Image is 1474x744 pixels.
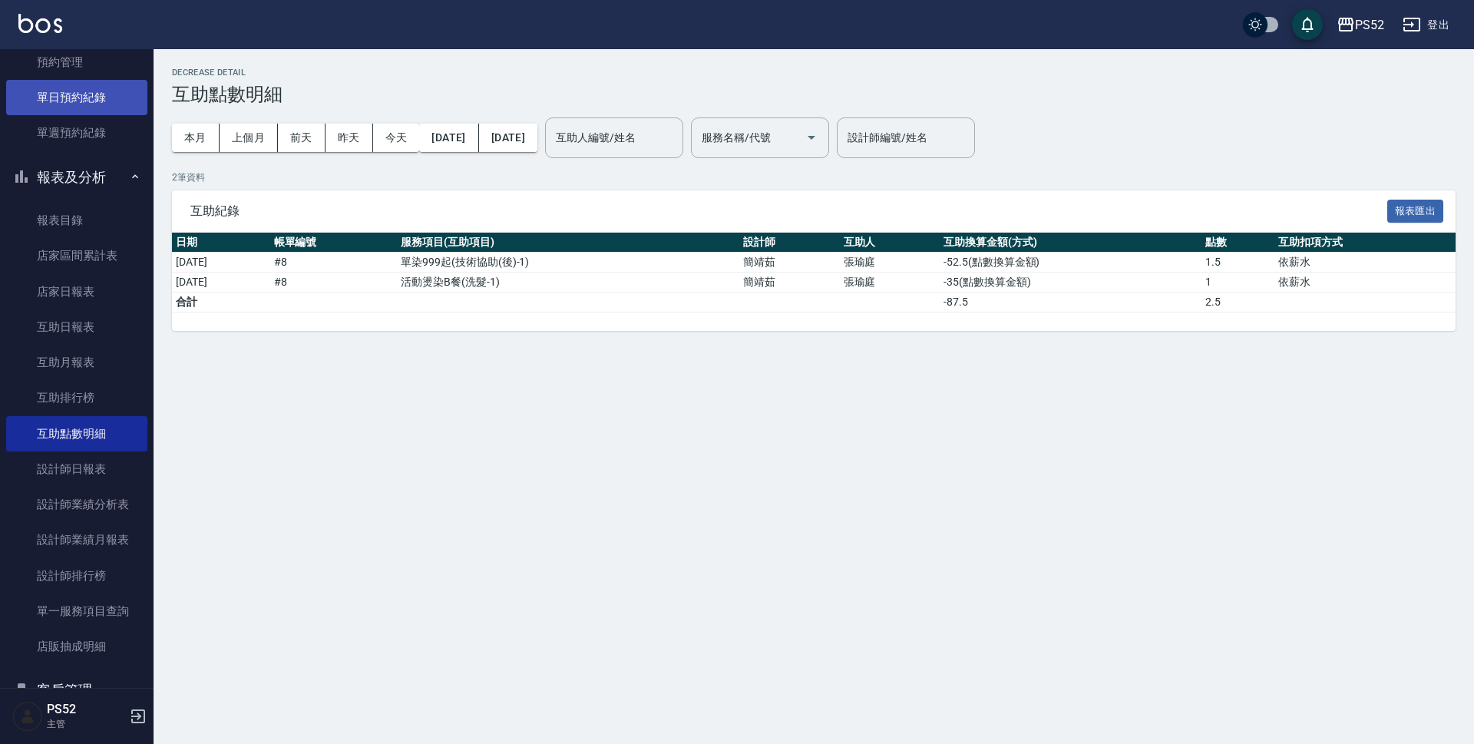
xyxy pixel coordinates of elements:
[1274,233,1456,253] th: 互助扣項方式
[172,233,270,253] th: 日期
[397,273,739,293] td: 活動燙染B餐 ( 洗髮-1 )
[6,670,147,710] button: 客戶管理
[1201,253,1274,273] td: 1.5
[270,253,398,273] td: # 8
[1387,200,1444,223] button: 報表匯出
[6,594,147,629] a: 單一服務項目查詢
[6,203,147,238] a: 報表目錄
[739,253,840,273] td: 簡靖茹
[6,45,147,80] a: 預約管理
[1201,273,1274,293] td: 1
[1330,9,1390,41] button: PS52
[6,522,147,557] a: 設計師業績月報表
[1274,253,1456,273] td: 依薪水
[840,253,940,273] td: 張瑜庭
[47,717,125,731] p: 主管
[840,273,940,293] td: 張瑜庭
[940,233,1201,253] th: 互助換算金額(方式)
[840,233,940,253] th: 互助人
[1201,233,1274,253] th: 點數
[6,274,147,309] a: 店家日報表
[172,273,270,293] td: [DATE]
[373,124,420,152] button: 今天
[6,238,147,273] a: 店家區間累計表
[739,273,840,293] td: 簡靖茹
[172,124,220,152] button: 本月
[479,124,537,152] button: [DATE]
[270,273,398,293] td: # 8
[172,253,270,273] td: [DATE]
[1274,273,1456,293] td: 依薪水
[397,253,739,273] td: 單染999起 ( 技術協助(後)-1 )
[6,345,147,380] a: 互助月報表
[6,629,147,664] a: 店販抽成明細
[326,124,373,152] button: 昨天
[940,253,1201,273] td: -52.5 ( 點數換算金額 )
[1355,15,1384,35] div: PS52
[172,293,270,312] td: 合計
[270,233,398,253] th: 帳單編號
[6,416,147,451] a: 互助點數明細
[172,84,1456,105] h3: 互助點數明細
[6,309,147,345] a: 互助日報表
[220,124,278,152] button: 上個月
[6,80,147,115] a: 單日預約紀錄
[6,380,147,415] a: 互助排行榜
[6,451,147,487] a: 設計師日報表
[419,124,478,152] button: [DATE]
[18,14,62,33] img: Logo
[940,273,1201,293] td: -35 ( 點數換算金額 )
[190,203,1387,219] span: 互助紀錄
[397,233,739,253] th: 服務項目(互助項目)
[6,157,147,197] button: 報表及分析
[172,68,1456,78] h2: Decrease Detail
[1292,9,1323,40] button: save
[6,115,147,150] a: 單週預約紀錄
[739,233,840,253] th: 設計師
[6,487,147,522] a: 設計師業績分析表
[1201,293,1274,312] td: 2.5
[6,558,147,594] a: 設計師排行榜
[12,701,43,732] img: Person
[799,125,824,150] button: Open
[172,170,1456,184] p: 2 筆資料
[940,293,1201,312] td: -87.5
[47,702,125,717] h5: PS52
[278,124,326,152] button: 前天
[1387,203,1444,217] a: 報表匯出
[1396,11,1456,39] button: 登出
